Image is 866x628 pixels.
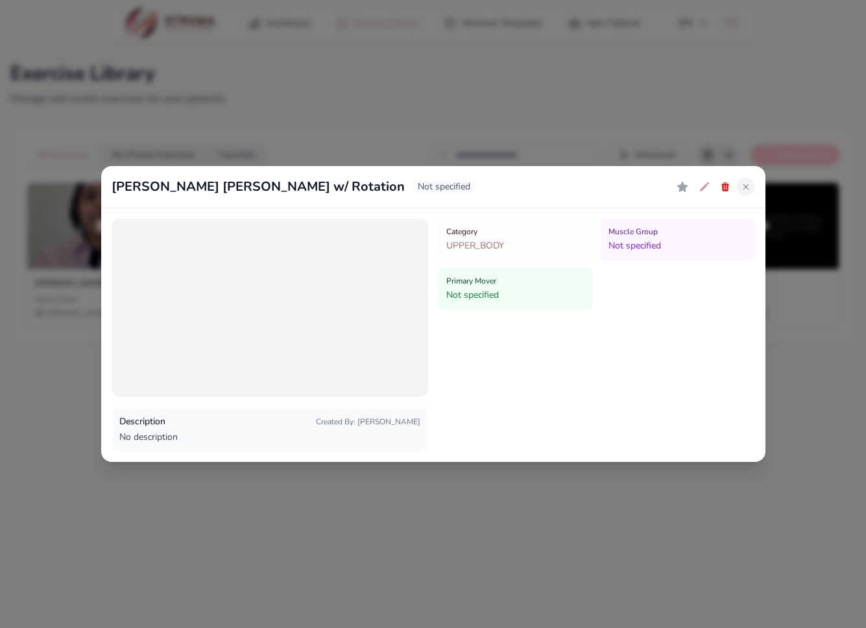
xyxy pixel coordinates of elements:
[608,239,747,252] p: Not specified
[112,178,405,196] h2: [PERSON_NAME] [PERSON_NAME] w/ Rotation
[413,179,475,195] span: Not specified
[446,226,585,237] h4: Category
[608,226,747,237] h4: Muscle Group
[446,239,585,252] p: UPPER_BODY
[316,417,420,427] span: Created By : [PERSON_NAME]
[119,415,165,428] h3: Description
[446,289,585,302] p: Not specified
[119,431,420,444] p: No description
[446,276,585,286] h4: Primary Mover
